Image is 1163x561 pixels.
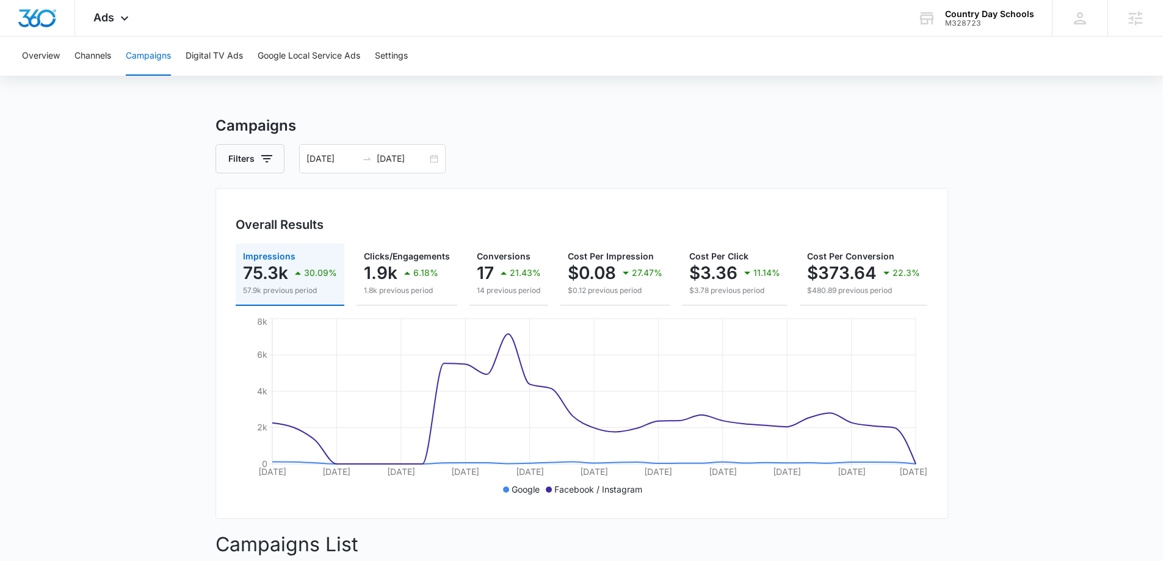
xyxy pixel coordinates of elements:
p: $0.12 previous period [568,285,662,296]
p: 30.09% [304,269,337,277]
tspan: [DATE] [386,466,415,477]
tspan: 8k [257,316,267,327]
p: $373.64 [807,263,877,283]
span: swap-right [362,154,372,164]
button: Overview [22,37,60,76]
button: Google Local Service Ads [258,37,360,76]
p: $3.36 [689,263,737,283]
p: 1.9k [364,263,397,283]
tspan: 0 [262,458,267,469]
p: 11.14% [753,269,780,277]
p: 27.47% [632,269,662,277]
p: 17 [477,263,494,283]
button: Campaigns [126,37,171,76]
p: 22.3% [893,269,920,277]
tspan: [DATE] [258,466,286,477]
span: Cost Per Impression [568,251,654,261]
input: End date [377,152,427,165]
span: Cost Per Conversion [807,251,894,261]
span: Conversions [477,251,531,261]
button: Settings [375,37,408,76]
tspan: [DATE] [451,466,479,477]
tspan: [DATE] [773,466,801,477]
tspan: [DATE] [837,466,865,477]
p: 75.3k [243,263,288,283]
p: $480.89 previous period [807,285,920,296]
p: Facebook / Instagram [554,483,642,496]
button: Digital TV Ads [186,37,243,76]
tspan: [DATE] [580,466,608,477]
span: Ads [93,11,114,24]
p: 1.8k previous period [364,285,450,296]
button: Channels [74,37,111,76]
span: to [362,154,372,164]
button: Filters [216,144,284,173]
p: 57.9k previous period [243,285,337,296]
span: Cost Per Click [689,251,748,261]
tspan: 6k [257,349,267,360]
tspan: 4k [257,386,267,396]
span: Impressions [243,251,295,261]
tspan: [DATE] [515,466,543,477]
p: $0.08 [568,263,616,283]
div: account name [945,9,1034,19]
h3: Overall Results [236,215,324,234]
tspan: [DATE] [322,466,350,477]
p: 21.43% [510,269,541,277]
p: 14 previous period [477,285,541,296]
tspan: [DATE] [899,466,927,477]
tspan: [DATE] [708,466,736,477]
span: Clicks/Engagements [364,251,450,261]
p: 6.18% [413,269,438,277]
p: Campaigns List [216,530,948,559]
tspan: [DATE] [644,466,672,477]
h3: Campaigns [216,115,948,137]
tspan: 2k [257,422,267,432]
div: account id [945,19,1034,27]
p: Google [512,483,540,496]
p: $3.78 previous period [689,285,780,296]
input: Start date [306,152,357,165]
